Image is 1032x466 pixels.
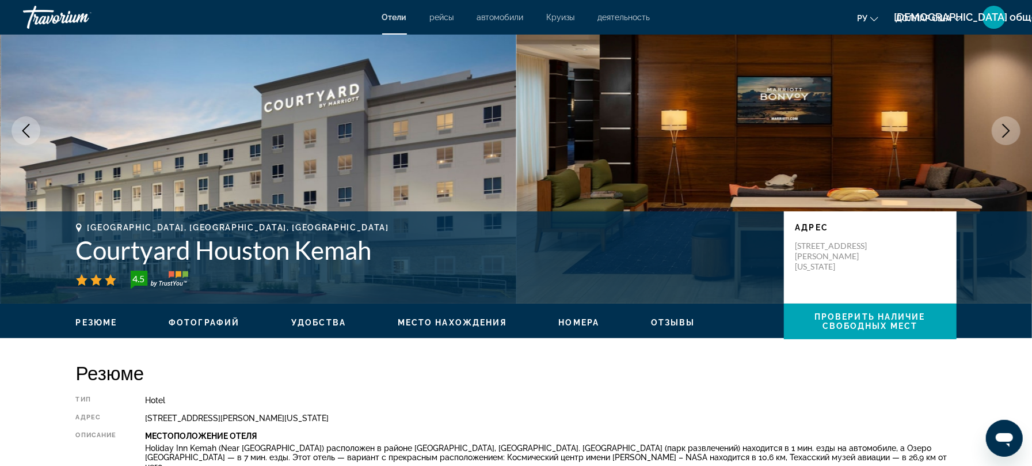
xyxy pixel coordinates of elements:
a: рейсы [430,13,454,22]
div: [STREET_ADDRESS][PERSON_NAME][US_STATE] [145,414,956,423]
div: Hotel [145,396,956,405]
button: Место нахождения [398,317,507,328]
a: Отели [382,13,407,22]
iframe: Кнопка запуска окна обмена сообщениями [986,420,1023,457]
h1: Courtyard Houston Kemah [76,235,772,265]
span: Резюме [76,318,117,327]
button: Next image [992,116,1020,145]
span: Отзывы [651,318,695,327]
span: Удобства [291,318,346,327]
button: Проверить наличие свободных мест [784,304,957,339]
a: автомобили [477,13,524,22]
button: Previous image [12,116,40,145]
font: ру [857,14,867,23]
button: Фотографий [169,317,239,328]
span: [GEOGRAPHIC_DATA], [GEOGRAPHIC_DATA], [GEOGRAPHIC_DATA] [87,223,389,232]
button: Номера [559,317,600,328]
a: Травориум [23,2,138,32]
div: адрес [76,414,117,423]
button: Изменить валюту [896,10,962,26]
a: деятельность [598,13,650,22]
button: Меню пользователя [979,5,1009,29]
div: 4.5 [127,272,150,286]
h2: Резюме [76,361,957,384]
p: [STREET_ADDRESS][PERSON_NAME][US_STATE] [795,241,888,272]
img: trustyou-badge-hor.svg [131,271,188,289]
button: Удобства [291,317,346,328]
b: Местоположение Отеля [145,431,257,441]
button: Отзывы [651,317,695,328]
button: Изменить язык [857,10,878,26]
span: Место нахождения [398,318,507,327]
div: Тип [76,396,117,405]
p: адрес [795,223,945,232]
span: Номера [559,318,600,327]
button: Резюме [76,317,117,328]
span: Фотографий [169,318,239,327]
span: Проверить наличие свободных мест [814,312,926,331]
a: Круизы [547,13,575,22]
